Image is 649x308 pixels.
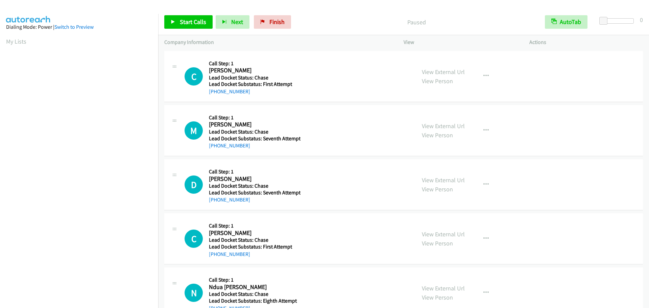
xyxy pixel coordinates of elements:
p: View [404,38,517,46]
span: Finish [269,18,285,26]
h5: Lead Docket Status: Chase [209,291,299,298]
h5: Call Step: 1 [209,60,299,67]
a: [PHONE_NUMBER] [209,196,250,203]
a: Finish [254,15,291,29]
h5: Lead Docket Status: Chase [209,74,299,81]
a: View Person [422,239,453,247]
div: The call is yet to be attempted [185,67,203,86]
h1: M [185,121,203,140]
span: Start Calls [180,18,206,26]
p: Company Information [164,38,391,46]
a: [PHONE_NUMBER] [209,88,250,95]
h5: Lead Docket Status: Chase [209,183,301,189]
h5: Lead Docket Substatus: Seventh Attempt [209,189,301,196]
h1: N [185,284,203,302]
a: View Person [422,185,453,193]
div: The call is yet to be attempted [185,175,203,194]
button: AutoTab [545,15,587,29]
h5: Call Step: 1 [209,222,299,229]
h1: C [185,67,203,86]
h2: [PERSON_NAME] [209,121,299,128]
h5: Lead Docket Substatus: First Attempt [209,81,299,88]
a: Switch to Preview [54,24,94,30]
div: The call is yet to be attempted [185,121,203,140]
h2: [PERSON_NAME] [209,67,299,74]
a: View Person [422,131,453,139]
a: [PHONE_NUMBER] [209,251,250,257]
a: [PHONE_NUMBER] [209,142,250,149]
h5: Lead Docket Substatus: First Attempt [209,243,299,250]
h1: C [185,230,203,248]
a: View Person [422,77,453,85]
a: View External Url [422,68,465,76]
a: Start Calls [164,15,213,29]
a: View External Url [422,122,465,130]
h5: Call Step: 1 [209,277,299,283]
p: Paused [300,18,533,27]
h5: Call Step: 1 [209,168,301,175]
h5: Lead Docket Status: Chase [209,128,301,135]
div: The call is yet to be attempted [185,284,203,302]
h2: Ndua [PERSON_NAME] [209,283,299,291]
div: The call is yet to be attempted [185,230,203,248]
span: Next [231,18,243,26]
h5: Lead Docket Substatus: Seventh Attempt [209,135,301,142]
h2: [PERSON_NAME] [209,229,299,237]
div: Delay between calls (in seconds) [603,18,634,24]
div: Dialing Mode: Power | [6,23,152,31]
p: Actions [529,38,643,46]
button: Next [216,15,249,29]
a: View External Url [422,284,465,292]
h5: Lead Docket Status: Chase [209,237,299,243]
h2: [PERSON_NAME] [209,175,299,183]
h5: Lead Docket Substatus: Eighth Attempt [209,298,299,304]
a: View Person [422,293,453,301]
a: View External Url [422,230,465,238]
h5: Call Step: 1 [209,114,301,121]
a: View External Url [422,176,465,184]
a: My Lists [6,38,26,45]
h1: D [185,175,203,194]
div: 0 [640,15,643,24]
